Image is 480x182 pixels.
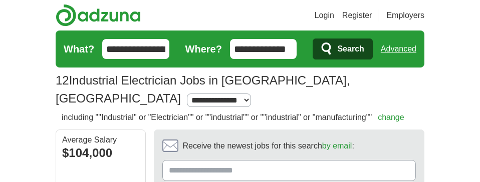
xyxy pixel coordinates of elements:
div: $104,000 [62,144,139,162]
a: Advanced [381,39,416,59]
label: What? [64,41,94,56]
a: Register [342,9,372,21]
button: Search [313,38,372,59]
span: Receive the newest jobs for this search : [182,140,354,152]
div: Average Salary [62,136,139,144]
a: Login [315,9,334,21]
label: Where? [185,41,222,56]
h2: including ""Industrial" or "Electrician"" or ""industrial"" or ""industrial" or "manufacturing"" [62,111,404,123]
a: change [378,113,404,121]
img: Adzuna logo [56,4,141,26]
a: Employers [386,9,424,21]
span: Search [337,39,364,59]
a: by email [322,141,352,150]
span: 12 [56,71,69,89]
h1: Industrial Electrician Jobs in [GEOGRAPHIC_DATA], [GEOGRAPHIC_DATA] [56,73,350,105]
